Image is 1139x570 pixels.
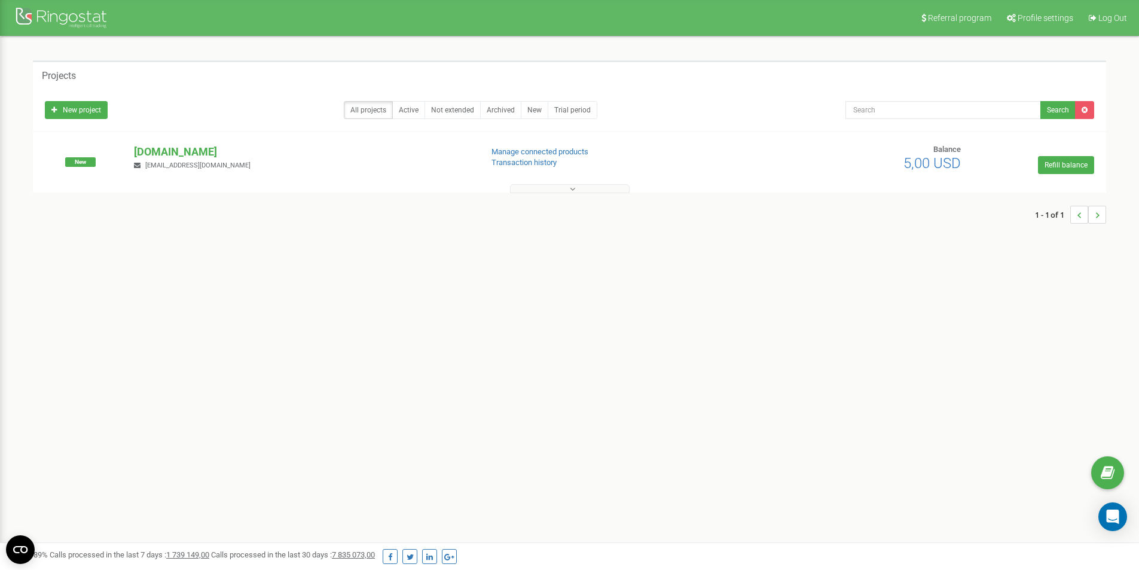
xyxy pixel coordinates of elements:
[50,550,209,559] span: Calls processed in the last 7 days :
[480,101,521,119] a: Archived
[491,158,557,167] a: Transaction history
[1098,13,1127,23] span: Log Out
[134,144,472,160] p: [DOMAIN_NAME]
[1035,206,1070,224] span: 1 - 1 of 1
[1098,502,1127,531] div: Open Intercom Messenger
[211,550,375,559] span: Calls processed in the last 30 days :
[521,101,548,119] a: New
[845,101,1041,119] input: Search
[903,155,961,172] span: 5,00 USD
[928,13,991,23] span: Referral program
[42,71,76,81] h5: Projects
[425,101,481,119] a: Not extended
[392,101,425,119] a: Active
[332,550,375,559] u: 7 835 073,00
[6,535,35,564] button: Open CMP widget
[933,145,961,154] span: Balance
[1035,194,1106,236] nav: ...
[45,101,108,119] a: New project
[344,101,393,119] a: All projects
[548,101,597,119] a: Trial period
[491,147,588,156] a: Manage connected products
[1038,156,1094,174] a: Refill balance
[1040,101,1076,119] button: Search
[166,550,209,559] u: 1 739 149,00
[145,161,251,169] span: [EMAIL_ADDRESS][DOMAIN_NAME]
[65,157,96,167] span: New
[1018,13,1073,23] span: Profile settings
